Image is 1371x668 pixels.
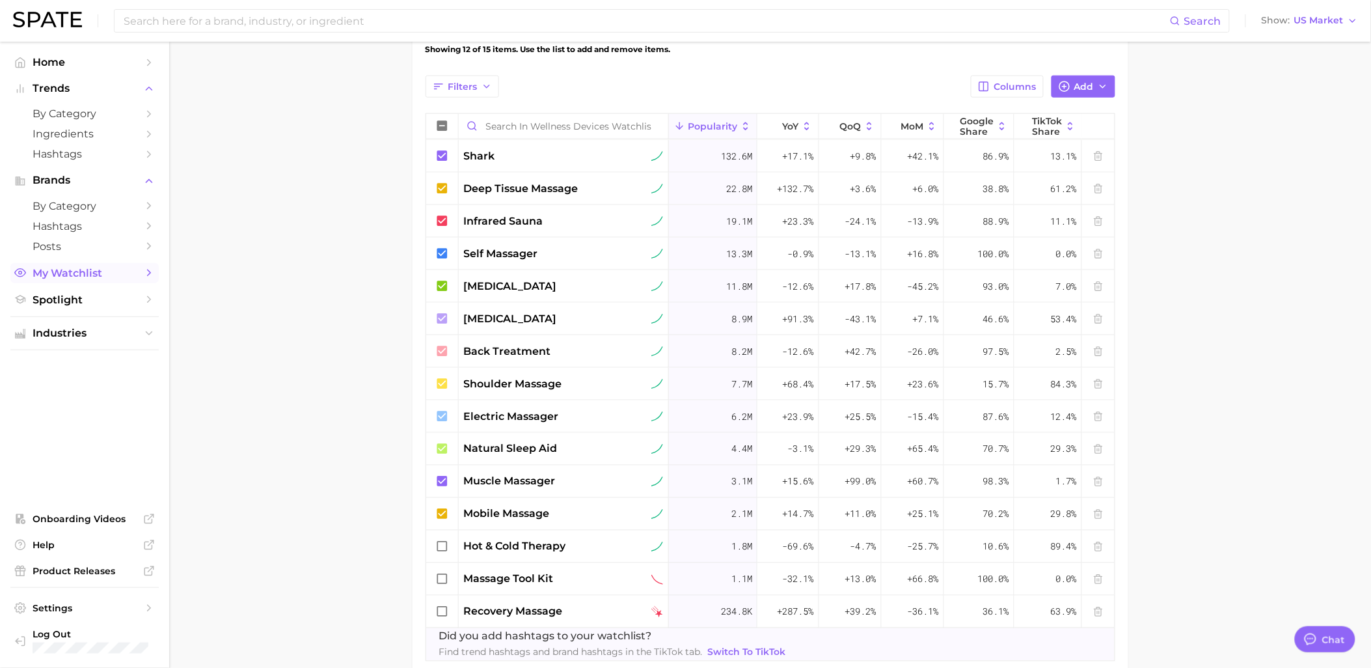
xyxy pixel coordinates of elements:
span: 2.1m [731,507,752,522]
span: 8.2m [731,344,752,359]
span: +23.3% [783,214,814,229]
span: 11.1% [1051,214,1077,229]
span: 36.1% [983,604,1009,620]
button: YoY [757,114,819,139]
button: natural sleep aidsustained riser4.4m-3.1%+29.3%+65.4%70.7%29.3% [426,433,1115,466]
span: -26.0% [908,344,939,359]
button: [MEDICAL_DATA]sustained riser8.9m+91.3%-43.1%+7.1%46.6%53.4% [426,303,1115,335]
button: TikTok Share [1014,114,1082,139]
span: +11.0% [845,507,876,522]
span: 29.3% [1051,441,1077,457]
span: 13.3m [726,246,752,262]
span: 97.5% [983,344,1009,359]
span: -12.6% [783,344,814,359]
span: +23.6% [908,376,939,392]
a: Hashtags [10,216,159,236]
span: Add [1074,81,1094,92]
span: Columns [994,81,1037,92]
span: +23.9% [783,409,814,424]
button: deep tissue massagesustained riser22.8m+132.7%+3.6%+6.0%38.8%61.2% [426,173,1115,205]
span: -15.4% [908,409,939,424]
a: Settings [10,598,159,618]
button: massage tool kitsustained decliner1.1m-32.1%+13.0%+66.8%100.0%0.0% [426,563,1115,596]
span: -13.9% [908,214,939,229]
span: [MEDICAL_DATA] [464,279,557,294]
span: Find trend hashtags and brand hashtags in the TikTok tab. [439,645,789,661]
span: -25.7% [908,539,939,555]
span: +287.5% [778,604,814,620]
span: Product Releases [33,565,137,577]
div: Showing 12 of 15 items. Use the list to add and remove items. [426,31,1115,68]
span: muscle massager [464,474,556,490]
img: sustained riser [651,411,663,423]
button: Brands [10,171,159,190]
span: +91.3% [783,311,814,327]
span: infrared sauna [464,214,543,229]
button: electric massagersustained riser6.2m+23.9%+25.5%-15.4%87.6%12.4% [426,400,1115,433]
span: My Watchlist [33,267,137,279]
span: 100.0% [978,572,1009,587]
span: +29.3% [845,441,876,457]
span: 13.1% [1051,148,1077,164]
span: Popularity [688,121,737,132]
span: -36.1% [908,604,939,620]
span: Hashtags [33,220,137,232]
span: recovery massage [464,604,563,620]
span: massage tool kit [464,572,554,587]
span: -24.1% [845,214,876,229]
span: +42.1% [908,148,939,164]
button: self massagersustained riser13.3m-0.9%-13.1%+16.8%100.0%0.0% [426,238,1115,270]
span: +17.5% [845,376,876,392]
button: sharksustained riser132.6m+17.1%+9.8%+42.1%86.9%13.1% [426,140,1115,173]
span: QoQ [839,121,861,132]
button: muscle massagersustained riser3.1m+15.6%+99.0%+60.7%98.3%1.7% [426,466,1115,498]
button: MoM [882,114,944,139]
span: +13.0% [845,572,876,587]
span: 10.6% [983,539,1009,555]
span: +39.2% [845,604,876,620]
span: shoulder massage [464,376,562,392]
span: Help [33,539,137,551]
button: Google Share [944,114,1014,139]
img: sustained riser [651,216,663,227]
button: Filters [426,76,499,98]
span: YoY [782,121,798,132]
span: 29.8% [1051,507,1077,522]
span: -0.9% [788,246,814,262]
span: -13.1% [845,246,876,262]
span: -32.1% [783,572,814,587]
span: -4.7% [850,539,876,555]
img: sustained riser [651,183,663,195]
button: Trends [10,79,159,98]
span: hot & cold therapy [464,539,566,555]
span: -43.1% [845,311,876,327]
span: +6.0% [913,181,939,197]
span: 89.4% [1051,539,1077,555]
span: 8.9m [731,311,752,327]
span: +16.8% [908,246,939,262]
span: deep tissue massage [464,181,578,197]
span: US Market [1294,17,1344,24]
span: 100.0% [978,246,1009,262]
span: 1.7% [1056,474,1077,490]
a: Home [10,52,159,72]
span: -3.1% [788,441,814,457]
span: 1.1m [731,572,752,587]
img: sustained riser [651,346,663,357]
span: 6.2m [731,409,752,424]
span: 70.2% [983,507,1009,522]
span: 0.0% [1056,572,1077,587]
img: sustained riser [651,281,663,292]
span: [MEDICAL_DATA] [464,311,557,327]
img: SPATE [13,12,82,27]
span: 61.2% [1051,181,1077,197]
span: shark [464,148,495,164]
span: self massager [464,246,538,262]
button: hot & cold therapysustained riser1.8m-69.6%-4.7%-25.7%10.6%89.4% [426,531,1115,563]
span: +14.7% [783,507,814,522]
span: 98.3% [983,474,1009,490]
img: sustained decliner [651,574,663,585]
button: Add [1052,76,1115,98]
span: TikTok Share [1032,116,1062,137]
span: Home [33,56,137,68]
